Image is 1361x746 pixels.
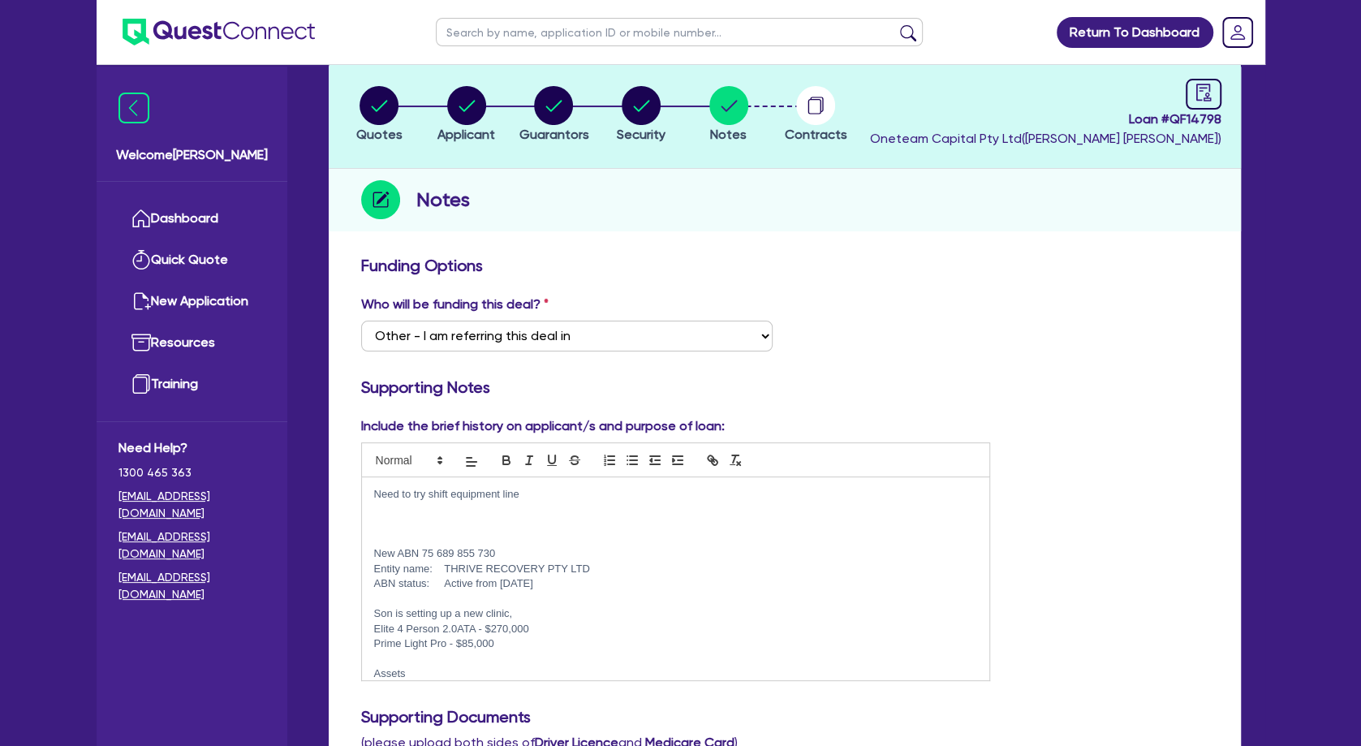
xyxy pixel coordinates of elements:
img: resources [131,333,151,352]
a: Return To Dashboard [1057,17,1213,48]
input: Search by name, application ID or mobile number... [436,18,923,46]
span: Contracts [785,127,847,142]
p: Prime Light Pro - $85,000 [374,636,978,651]
label: Include the brief history on applicant/s and purpose of loan: [361,416,725,436]
img: training [131,374,151,394]
button: Applicant [437,85,496,145]
span: Oneteam Capital Pty Ltd ( [PERSON_NAME] [PERSON_NAME] ) [870,131,1221,146]
span: 1300 465 363 [118,464,265,481]
a: New Application [118,281,265,322]
img: quest-connect-logo-blue [123,19,315,45]
a: Training [118,364,265,405]
a: [EMAIL_ADDRESS][DOMAIN_NAME] [118,528,265,563]
span: Loan # QF14798 [870,110,1221,129]
a: [EMAIL_ADDRESS][DOMAIN_NAME] [118,569,265,603]
a: audit [1186,79,1221,110]
img: quick-quote [131,250,151,270]
h2: Notes [416,185,470,214]
button: Quotes [355,85,403,145]
span: Applicant [437,127,495,142]
img: new-application [131,291,151,311]
p: New ABN 75 689 855 730 [374,546,978,561]
p: Assets [374,666,978,681]
h3: Supporting Notes [361,377,1208,397]
a: Quick Quote [118,239,265,281]
span: Guarantors [519,127,588,142]
h3: Supporting Documents [361,707,1208,727]
a: [EMAIL_ADDRESS][DOMAIN_NAME] [118,488,265,522]
a: Dashboard [118,198,265,239]
span: Welcome [PERSON_NAME] [116,145,268,165]
a: Resources [118,322,265,364]
img: step-icon [361,180,400,219]
h3: Funding Options [361,256,1208,275]
span: audit [1195,84,1212,101]
span: Notes [710,127,747,142]
button: Contracts [784,85,848,145]
p: Elite 4 Person 2.0ATA - $270,000 [374,622,978,636]
label: Who will be funding this deal? [361,295,549,314]
span: Quotes [356,127,403,142]
a: Dropdown toggle [1217,11,1259,54]
p: ABN status: Active from [DATE] [374,576,978,591]
button: Security [616,85,666,145]
span: Security [617,127,665,142]
img: icon-menu-close [118,93,149,123]
p: Son is setting up a new clinic, [374,606,978,621]
button: Notes [708,85,749,145]
p: Need to try shift equipment line [374,487,978,502]
button: Guarantors [518,85,589,145]
p: Entity name: THRIVE RECOVERY PTY LTD [374,562,978,576]
span: Need Help? [118,438,265,458]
